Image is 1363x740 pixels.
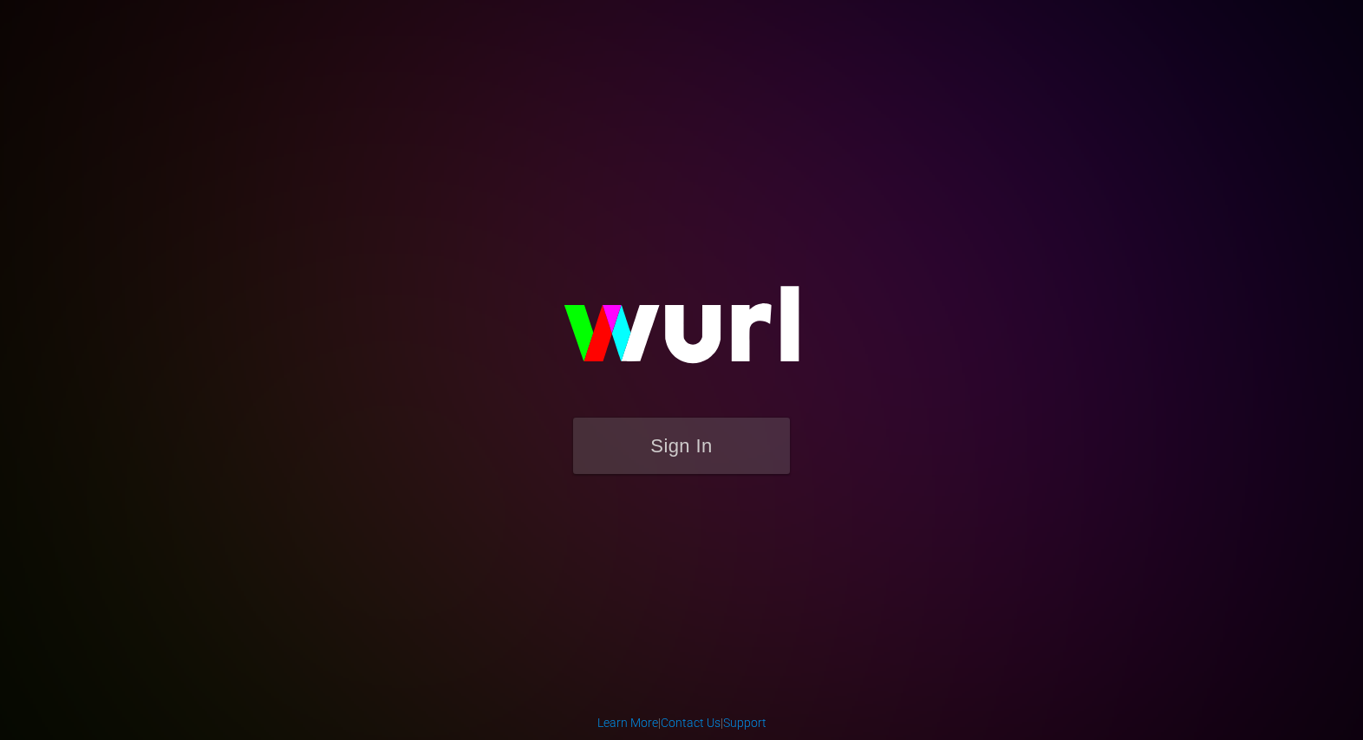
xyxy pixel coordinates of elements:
[508,249,855,417] img: wurl-logo-on-black-223613ac3d8ba8fe6dc639794a292ebdb59501304c7dfd60c99c58986ef67473.svg
[661,716,721,730] a: Contact Us
[597,714,766,731] div: | |
[723,716,766,730] a: Support
[573,418,790,474] button: Sign In
[597,716,658,730] a: Learn More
